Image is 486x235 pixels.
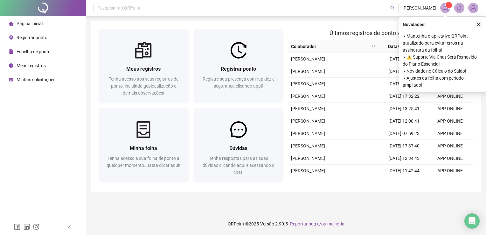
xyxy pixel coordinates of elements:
td: [DATE] 17:32:22 [381,90,427,103]
span: Registrar ponto [221,66,256,72]
span: Minhas solicitações [17,77,55,82]
span: file [9,49,13,54]
span: [PERSON_NAME] [291,94,325,99]
span: [PERSON_NAME] [402,4,436,11]
footer: QRPoint © 2025 - 2.90.5 - [86,213,486,235]
td: [DATE] 07:59:41 [381,177,427,189]
span: Meus registros [126,66,161,72]
td: [DATE] 07:59:43 [381,78,427,90]
span: [PERSON_NAME] [291,168,325,173]
span: Novidades ! [403,21,426,28]
span: [PERSON_NAME] [291,131,325,136]
span: Tenha acesso a sua folha de ponto a qualquer momento. Basta clicar aqui! [107,156,180,168]
span: Últimos registros de ponto sincronizados [330,30,432,36]
a: DúvidasTenha respostas para as suas dúvidas clicando aqui e acessando o chat! [194,108,284,182]
a: Meus registrosTenha acesso aos seus registros de ponto, incluindo geolocalização e demais observa... [99,29,189,103]
td: [DATE] 13:25:41 [381,103,427,115]
span: search [371,42,377,51]
a: Minha folhaTenha acesso a sua folha de ponto a qualquer momento. Basta clicar aqui! [99,108,189,182]
span: schedule [9,77,13,82]
td: APP ONLINE [427,103,473,115]
span: [PERSON_NAME] [291,56,325,61]
span: [PERSON_NAME] [291,81,325,86]
td: [DATE] 13:25:43 [381,53,427,65]
td: APP ONLINE [427,115,473,127]
td: [DATE] 12:00:31 [381,65,427,78]
span: Colaborador [291,43,370,50]
span: [PERSON_NAME] [291,156,325,161]
span: Registre sua presença com rapidez e segurança clicando aqui! [203,76,274,89]
span: linkedin [24,224,30,230]
td: APP ONLINE [427,140,473,152]
td: [DATE] 07:59:23 [381,127,427,140]
td: [DATE] 17:37:40 [381,140,427,152]
span: notification [442,5,448,11]
span: instagram [33,224,39,230]
span: clock-circle [9,63,13,68]
span: Página inicial [17,21,43,26]
span: [PERSON_NAME] [291,143,325,148]
span: bell [456,5,462,11]
a: Registrar pontoRegistre sua presença com rapidez e segurança clicando aqui! [194,29,284,103]
span: ⚬ Mantenha o aplicativo QRPoint atualizado para evitar erros na assinatura da folha! [403,32,482,53]
span: search [390,6,395,11]
td: APP ONLINE [427,177,473,189]
span: 1 [448,3,450,7]
span: ⚬ Novidade no Cálculo do Saldo! [403,68,482,75]
span: search [372,45,376,48]
span: environment [9,35,13,40]
span: ⚬ Ajustes da folha com período ampliado! [403,75,482,89]
td: APP ONLINE [427,152,473,165]
span: Reportar bug e/ou melhoria [290,221,344,226]
span: [PERSON_NAME] [291,69,325,74]
span: [PERSON_NAME] [291,118,325,124]
th: Data/Hora [378,40,423,53]
span: Dúvidas [229,145,247,151]
td: APP ONLINE [427,90,473,103]
span: Espelho de ponto [17,49,51,54]
span: close [476,22,481,27]
td: APP ONLINE [427,127,473,140]
img: 93085 [469,3,478,13]
td: [DATE] 12:34:43 [381,152,427,165]
span: Versão [260,221,274,226]
span: [PERSON_NAME] [291,106,325,111]
td: [DATE] 12:00:41 [381,115,427,127]
span: facebook [14,224,20,230]
td: [DATE] 11:42:44 [381,165,427,177]
span: Tenha respostas para as suas dúvidas clicando aqui e acessando o chat! [203,156,274,175]
div: Open Intercom Messenger [464,213,480,229]
td: APP ONLINE [427,165,473,177]
sup: 1 [446,2,452,8]
span: left [67,225,72,230]
span: Minha folha [130,145,157,151]
span: home [9,21,13,26]
span: Data/Hora [381,43,416,50]
span: ⚬ ⚠️ Suporte Via Chat Será Removido do Plano Essencial [403,53,482,68]
span: Registrar ponto [17,35,47,40]
span: Tenha acesso aos seus registros de ponto, incluindo geolocalização e demais observações! [109,76,178,96]
span: Meus registros [17,63,46,68]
